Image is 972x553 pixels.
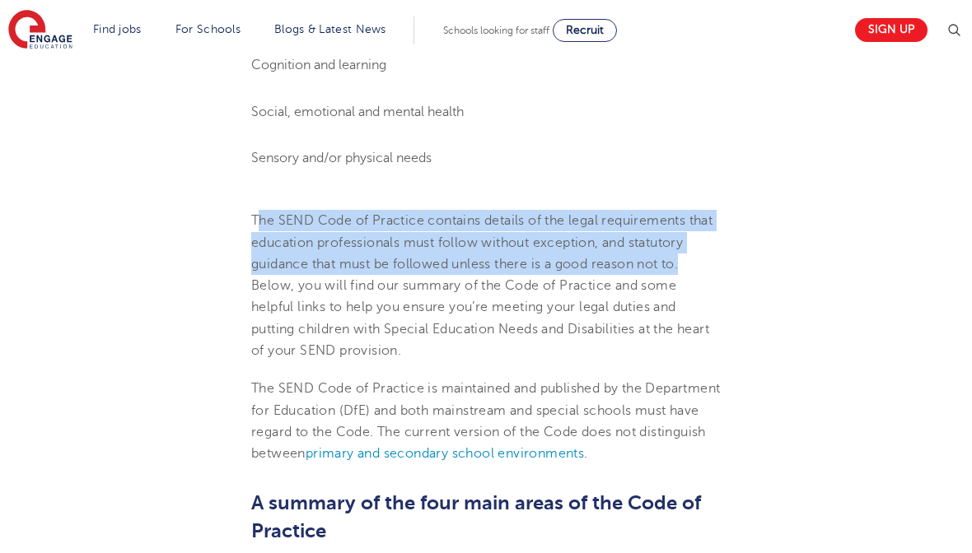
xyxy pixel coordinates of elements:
a: Blogs & Latest News [274,23,386,35]
span: Recruit [566,24,604,36]
a: Sign up [855,18,928,42]
img: Engage Education [8,10,72,51]
span: A summary of the four main areas of the Code of Practice [251,491,701,542]
span: Schools looking for staff [443,25,549,36]
p: The SEND Code of Practice is maintained and published by the Department for Education (DfE) and b... [251,378,721,464]
p: The SEND Code of Practice contains details of the legal requirements that education professionals... [251,210,721,361]
li: Cognition and learning [251,54,721,76]
a: Recruit [553,19,617,42]
a: primary and secondary school environments [306,446,584,461]
a: For Schools [175,23,241,35]
a: Find jobs [93,23,142,35]
li: Sensory and/or physical needs [251,147,721,169]
li: Social, emotional and mental health [251,101,721,123]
